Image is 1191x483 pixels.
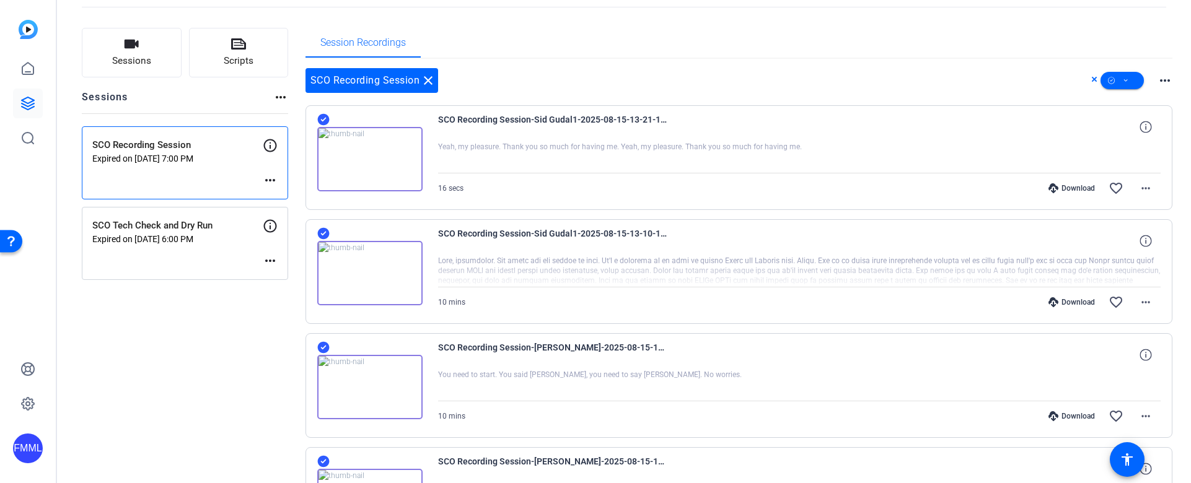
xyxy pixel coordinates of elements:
[19,20,38,39] img: blue-gradient.svg
[1109,295,1123,310] mat-icon: favorite_border
[92,219,263,233] p: SCO Tech Check and Dry Run
[224,54,253,68] span: Scripts
[1109,181,1123,196] mat-icon: favorite_border
[438,226,667,256] span: SCO Recording Session-Sid Gudal1-2025-08-15-13-10-10-133-2
[1158,73,1172,88] mat-icon: more_horiz
[1138,409,1153,424] mat-icon: more_horiz
[317,241,423,305] img: thumb-nail
[1138,295,1153,310] mat-icon: more_horiz
[1042,183,1101,193] div: Download
[1109,409,1123,424] mat-icon: favorite_border
[263,253,278,268] mat-icon: more_horiz
[112,54,151,68] span: Sessions
[320,38,406,48] span: Session Recordings
[438,112,667,142] span: SCO Recording Session-Sid Gudal1-2025-08-15-13-21-17-223-2
[1042,297,1101,307] div: Download
[421,73,436,88] mat-icon: close
[13,433,43,463] div: FMML
[317,355,423,419] img: thumb-nail
[82,28,182,77] button: Sessions
[438,298,465,307] span: 10 mins
[438,184,464,193] span: 16 secs
[305,68,439,93] div: SCO Recording Session
[1120,452,1135,467] mat-icon: accessibility
[317,127,423,191] img: thumb-nail
[1042,411,1101,421] div: Download
[438,412,465,420] span: 10 mins
[82,90,128,113] h2: Sessions
[438,340,667,370] span: SCO Recording Session-[PERSON_NAME]-2025-08-15-13-10-10-133-1
[273,90,288,105] mat-icon: more_horiz
[1138,181,1153,196] mat-icon: more_horiz
[92,138,263,152] p: SCO Recording Session
[263,173,278,188] mat-icon: more_horiz
[92,154,263,163] p: Expired on [DATE] 7:00 PM
[189,28,289,77] button: Scripts
[92,234,263,244] p: Expired on [DATE] 6:00 PM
